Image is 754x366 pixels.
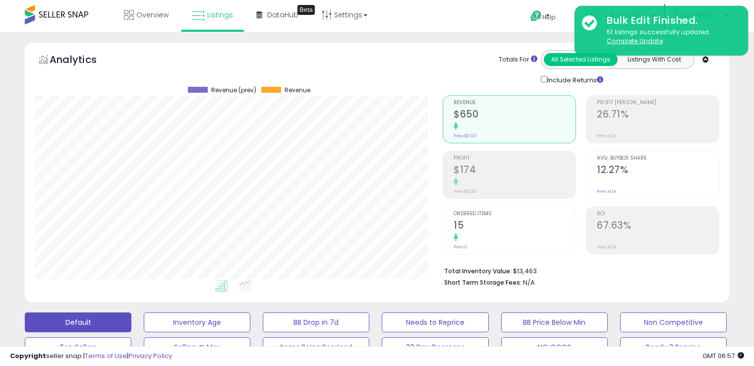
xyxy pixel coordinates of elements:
span: Revenue (prev) [211,87,256,94]
button: Default [25,312,131,332]
div: 51 listings successfully updated. [599,28,741,46]
span: Profit [454,156,576,161]
small: Prev: $0.00 [454,188,477,194]
span: ROI [597,211,719,217]
button: Non Competitive [620,312,727,332]
b: Short Term Storage Fees: [444,278,522,287]
a: Privacy Policy [128,351,172,361]
h2: 26.71% [597,109,719,122]
h2: 12.27% [597,164,719,178]
span: Listings [207,10,233,20]
span: N/A [523,278,535,287]
a: Terms of Use [85,351,127,361]
u: Complete Update [607,37,663,45]
span: Avg. Buybox Share [597,156,719,161]
span: 2025-10-10 06:57 GMT [702,351,744,361]
div: seller snap | | [10,352,172,361]
span: Help [542,13,556,21]
small: Prev: 0 [454,244,467,250]
a: Help [522,2,575,32]
span: Overview [136,10,169,20]
h2: 15 [454,220,576,233]
div: Tooltip anchor [297,5,315,15]
li: $13,463 [444,264,712,276]
b: Total Inventory Value: [444,267,512,275]
h2: $650 [454,109,576,122]
button: Inventory Age [144,312,250,332]
div: Totals For [499,55,537,64]
span: Revenue [285,87,310,94]
div: Include Returns [533,74,615,85]
h2: 67.63% [597,220,719,233]
span: Ordered Items [454,211,576,217]
small: Prev: $0.00 [454,133,477,139]
button: Listings With Cost [617,53,691,66]
small: Prev: N/A [597,188,616,194]
span: DataHub [267,10,298,20]
button: BB Price Below Min [501,312,608,332]
button: All Selected Listings [544,53,618,66]
h2: $174 [454,164,576,178]
span: Profit [PERSON_NAME] [597,100,719,106]
strong: Copyright [10,351,46,361]
button: Needs to Reprice [382,312,488,332]
span: Revenue [454,100,576,106]
h5: Analytics [50,53,116,69]
button: BB Drop in 7d [263,312,369,332]
i: Get Help [530,10,542,22]
small: Prev: N/A [597,133,616,139]
div: Bulk Edit Finished. [599,13,741,28]
small: Prev: N/A [597,244,616,250]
